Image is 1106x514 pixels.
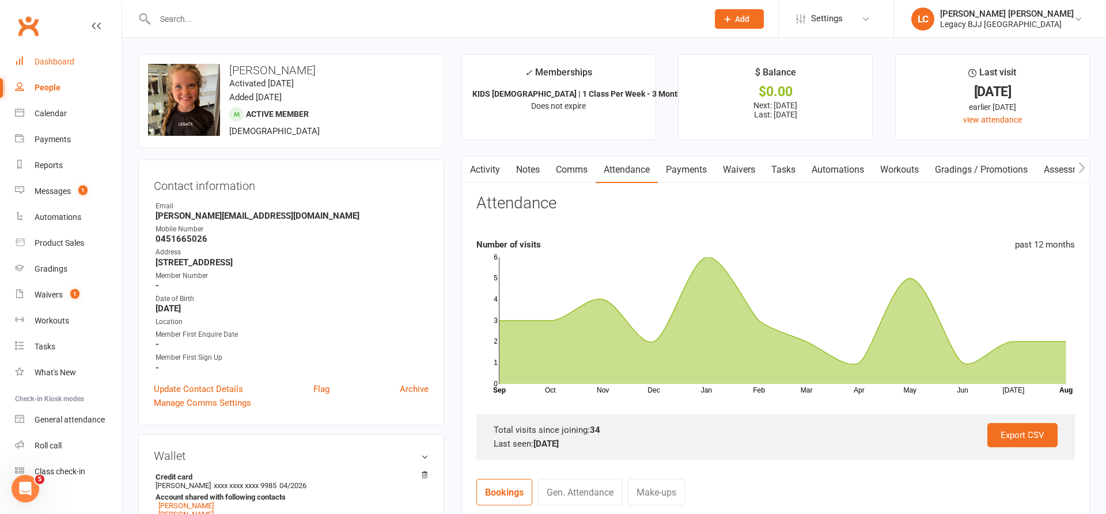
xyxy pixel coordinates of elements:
div: Gradings [35,264,67,273]
a: Workouts [15,308,122,334]
i: ✓ [525,67,532,78]
time: Activated [DATE] [229,78,294,89]
strong: Number of visits [476,239,541,250]
div: What's New [35,368,76,377]
strong: [PERSON_NAME][EMAIL_ADDRESS][DOMAIN_NAME] [156,211,429,221]
button: Add [715,9,764,29]
div: Mobile Number [156,224,429,235]
a: Reports [15,153,122,178]
input: Search... [151,11,700,27]
iframe: Intercom live chat [12,475,39,502]
div: Member Number [156,271,429,281]
div: Location [156,317,429,328]
strong: 34 [590,425,600,435]
div: General attendance [35,415,105,424]
span: [DEMOGRAPHIC_DATA] [229,126,320,136]
div: Product Sales [35,238,84,248]
a: [PERSON_NAME] [158,501,214,510]
time: Added [DATE] [229,92,282,102]
a: People [15,75,122,101]
a: Roll call [15,433,122,459]
strong: [STREET_ADDRESS] [156,257,429,268]
a: Tasks [15,334,122,360]
span: 04/2026 [279,481,306,490]
p: Next: [DATE] Last: [DATE] [689,101,862,119]
div: Payments [35,135,71,144]
a: Waivers [715,157,763,183]
span: Settings [811,6,843,32]
span: 5 [35,475,44,484]
a: Attendance [596,157,658,183]
a: Payments [658,157,715,183]
strong: Account shared with following contacts [156,493,423,501]
a: Waivers 1 [15,282,122,308]
div: Member First Sign Up [156,352,429,363]
div: Messages [35,186,71,196]
h3: Attendance [476,195,556,212]
a: view attendance [963,115,1022,124]
div: Tasks [35,342,55,351]
span: xxxx xxxx xxxx 9985 [214,481,276,490]
div: Address [156,247,429,258]
a: Gradings / Promotions [927,157,1036,183]
a: Workouts [872,157,927,183]
div: Total visits since joining: [494,423,1058,437]
a: Tasks [763,157,804,183]
div: [DATE] [906,86,1079,98]
div: Reports [35,161,63,170]
span: Active member [246,109,309,119]
div: earlier [DATE] [906,101,1079,113]
div: Waivers [35,290,63,299]
a: Notes [508,157,548,183]
strong: Credit card [156,473,423,481]
a: Class kiosk mode [15,459,122,485]
strong: [DATE] [533,439,559,449]
div: $0.00 [689,86,862,98]
div: past 12 months [1015,238,1075,252]
div: People [35,83,60,92]
div: [PERSON_NAME] [PERSON_NAME] [940,9,1074,19]
div: Roll call [35,441,62,450]
a: Comms [548,157,596,183]
a: Gen. Attendance [538,479,622,505]
a: Archive [400,382,429,396]
a: What's New [15,360,122,386]
span: Add [735,14,749,24]
h3: [PERSON_NAME] [148,64,434,77]
a: Manage Comms Settings [154,396,251,410]
strong: - [156,339,429,349]
div: Calendar [35,109,67,118]
span: 1 [78,185,88,195]
div: Last seen: [494,437,1058,451]
strong: - [156,280,429,291]
div: Date of Birth [156,294,429,304]
a: General attendance kiosk mode [15,407,122,433]
a: Product Sales [15,230,122,256]
a: Update Contact Details [154,382,243,396]
div: Legacy BJJ [GEOGRAPHIC_DATA] [940,19,1074,29]
span: Does not expire [531,101,586,111]
div: Dashboard [35,57,74,66]
a: Gradings [15,256,122,282]
a: Calendar [15,101,122,127]
a: Bookings [476,479,532,505]
img: image1733524082.png [148,64,220,136]
div: Workouts [35,316,69,325]
strong: [DATE] [156,303,429,314]
span: 1 [70,289,79,299]
a: Payments [15,127,122,153]
h3: Contact information [154,175,429,192]
a: Export CSV [987,423,1058,447]
a: Assessments [1036,157,1106,183]
div: Automations [35,212,81,222]
a: Automations [15,204,122,230]
div: $ Balance [755,65,796,86]
div: Class check-in [35,467,85,476]
a: Activity [462,157,508,183]
div: Member First Enquire Date [156,329,429,340]
div: Email [156,201,429,212]
a: Make-ups [628,479,685,505]
a: Dashboard [15,49,122,75]
h3: Wallet [154,450,429,462]
strong: 0451665026 [156,234,429,244]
